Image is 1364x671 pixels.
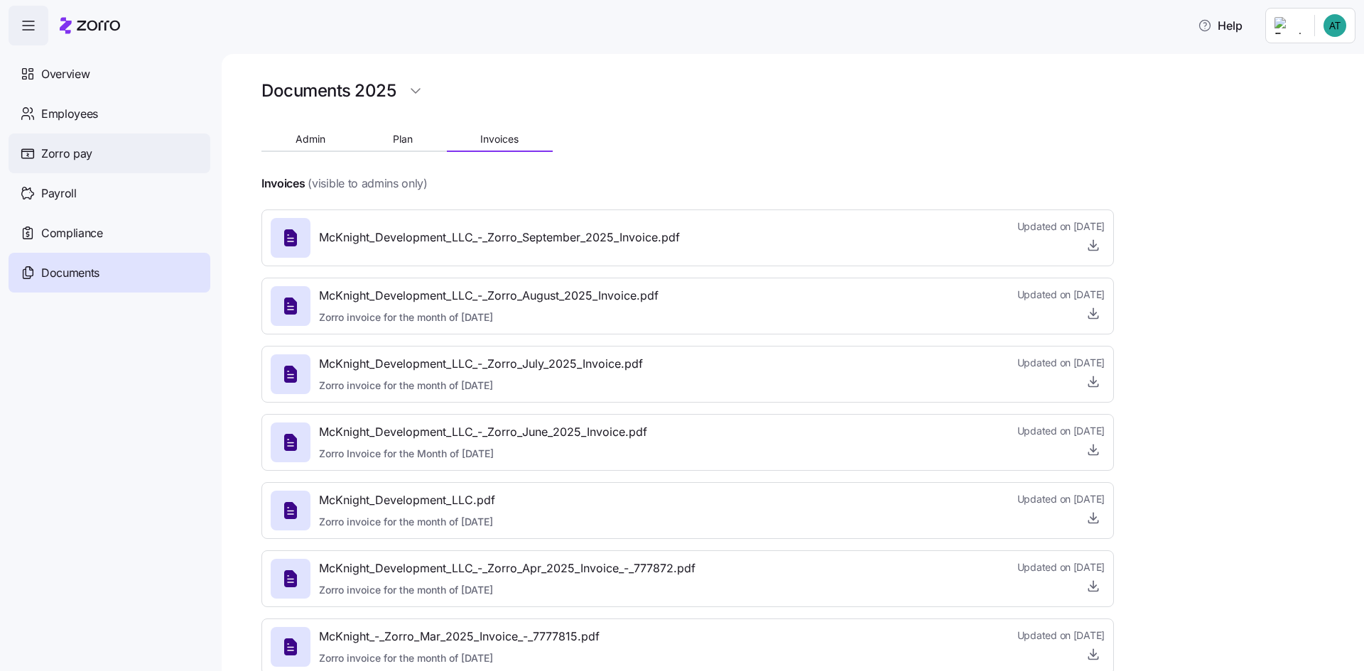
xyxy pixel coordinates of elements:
span: Zorro invoice for the month of [DATE] [319,310,659,324]
span: Zorro invoice for the month of [DATE] [319,378,643,393]
span: McKnight_Development_LLC_-_Zorro_Apr_2025_Invoice_-_777872.pdf [319,560,695,577]
h1: Documents 2025 [261,80,396,102]
h4: Invoices [261,175,305,192]
a: Overview [9,54,210,94]
span: Updated on [DATE] [1017,492,1105,506]
span: Updated on [DATE] [1017,628,1105,643]
a: Compliance [9,213,210,253]
span: McKnight_Development_LLC_-_Zorro_September_2025_Invoice.pdf [319,229,680,246]
img: 442f5e65d994a4bef21d33eb85515bc9 [1324,14,1346,37]
span: Zorro invoice for the month of [DATE] [319,651,600,665]
span: Employees [41,105,98,123]
span: Payroll [41,185,77,202]
span: Invoices [480,134,519,144]
span: Updated on [DATE] [1017,424,1105,438]
span: Overview [41,65,90,83]
span: Updated on [DATE] [1017,356,1105,370]
span: McKnight_Development_LLC_-_Zorro_July_2025_Invoice.pdf [319,355,643,373]
a: Employees [9,94,210,133]
span: McKnight_Development_LLC.pdf [319,491,495,509]
span: (visible to admins only) [308,175,427,192]
span: Zorro Invoice for the Month of [DATE] [319,447,647,461]
span: McKnight_-_Zorro_Mar_2025_Invoice_-_7777815.pdf [319,628,600,645]
a: Payroll [9,173,210,213]
span: McKnight_Development_LLC_-_Zorro_June_2025_Invoice.pdf [319,423,647,441]
img: Employer logo [1274,17,1303,34]
span: Plan [393,134,413,144]
span: Help [1198,17,1243,34]
span: Admin [296,134,325,144]
span: Documents [41,264,99,282]
span: Compliance [41,224,103,242]
span: Updated on [DATE] [1017,219,1105,234]
span: Zorro invoice for the month of [DATE] [319,515,495,529]
span: McKnight_Development_LLC_-_Zorro_August_2025_Invoice.pdf [319,287,659,305]
span: Updated on [DATE] [1017,560,1105,574]
button: Help [1186,11,1254,40]
span: Zorro invoice for the month of [DATE] [319,583,695,597]
span: Updated on [DATE] [1017,288,1105,302]
a: Documents [9,253,210,293]
span: Zorro pay [41,145,92,163]
a: Zorro pay [9,133,210,173]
